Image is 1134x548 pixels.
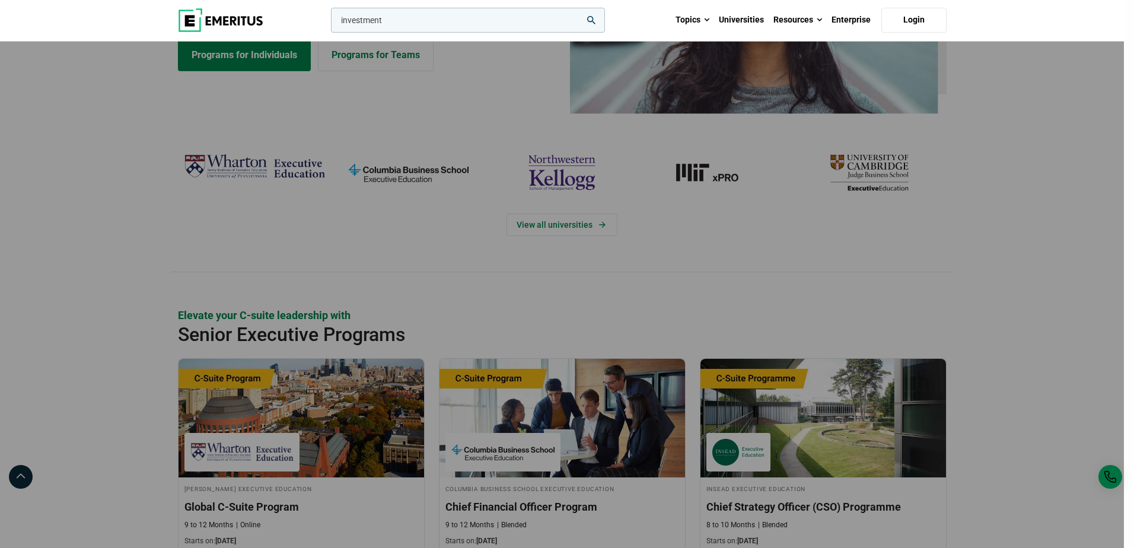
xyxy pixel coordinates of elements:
[881,8,947,33] a: Login
[331,8,605,33] input: woocommerce-product-search-field-0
